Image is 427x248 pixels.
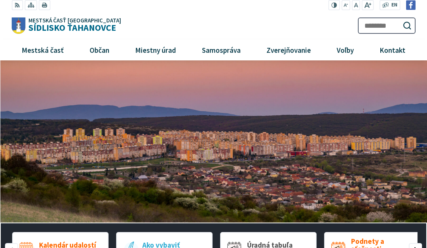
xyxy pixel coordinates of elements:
[11,39,74,60] a: Mestská časť
[11,17,25,34] img: Prejsť na domovskú stránku
[19,39,66,60] span: Mestská časť
[377,39,408,60] span: Kontakt
[28,17,121,23] span: Mestská časť [GEOGRAPHIC_DATA]
[25,17,121,32] h1: Sídlisko Ťahanovce
[334,39,357,60] span: Voľby
[87,39,112,60] span: Občan
[406,0,416,10] img: Prejsť na Facebook stránku
[11,17,121,34] a: Logo Sídlisko Ťahanovce, prejsť na domovskú stránku.
[263,39,314,60] span: Zverejňovanie
[192,39,251,60] a: Samospráva
[257,39,321,60] a: Zverejňovanie
[199,39,243,60] span: Samospráva
[132,39,179,60] span: Miestny úrad
[79,39,119,60] a: Občan
[391,1,397,9] span: EN
[389,1,399,9] a: EN
[327,39,364,60] a: Voľby
[125,39,186,60] a: Miestny úrad
[370,39,416,60] a: Kontakt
